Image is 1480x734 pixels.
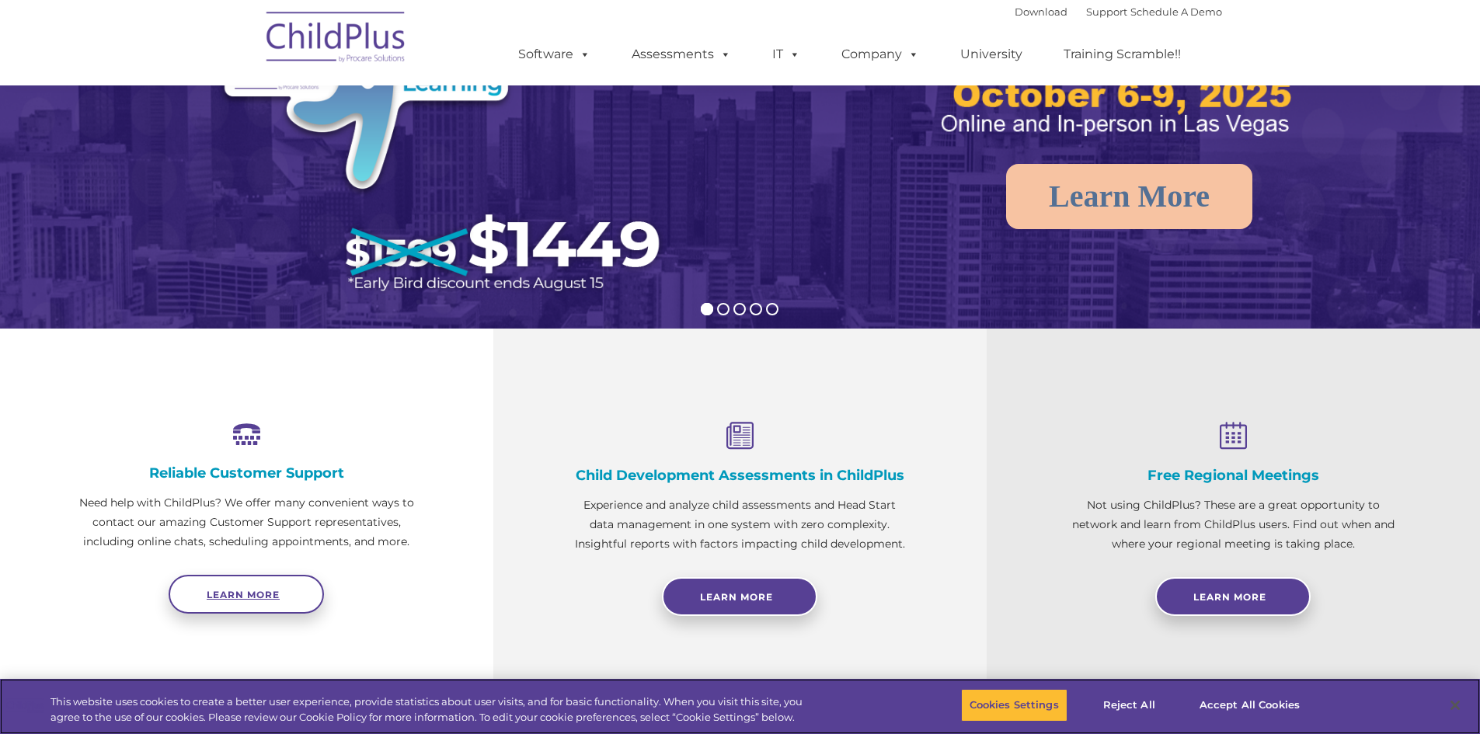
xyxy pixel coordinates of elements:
a: Learn More [662,577,817,616]
span: Phone number [216,166,282,178]
a: Assessments [616,39,747,70]
a: IT [757,39,816,70]
a: Learn More [1155,577,1311,616]
a: Support [1086,5,1127,18]
p: Need help with ChildPlus? We offer many convenient ways to contact our amazing Customer Support r... [78,493,416,551]
a: Training Scramble!! [1048,39,1196,70]
a: Learn More [1006,164,1252,229]
button: Accept All Cookies [1191,689,1308,722]
a: Software [503,39,606,70]
a: Learn more [169,575,324,614]
img: ChildPlus by Procare Solutions [259,1,414,78]
span: Learn More [1193,591,1266,603]
button: Close [1438,688,1472,722]
a: University [945,39,1038,70]
a: Download [1015,5,1067,18]
button: Reject All [1081,689,1178,722]
font: | [1015,5,1222,18]
p: Not using ChildPlus? These are a great opportunity to network and learn from ChildPlus users. Fin... [1064,496,1402,554]
div: This website uses cookies to create a better user experience, provide statistics about user visit... [50,694,814,725]
a: Company [826,39,935,70]
span: Learn More [700,591,773,603]
h4: Child Development Assessments in ChildPlus [571,467,909,484]
h4: Free Regional Meetings [1064,467,1402,484]
a: Schedule A Demo [1130,5,1222,18]
p: Experience and analyze child assessments and Head Start data management in one system with zero c... [571,496,909,554]
span: Learn more [207,589,280,600]
button: Cookies Settings [961,689,1067,722]
span: Last name [216,103,263,114]
h4: Reliable Customer Support [78,464,416,482]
